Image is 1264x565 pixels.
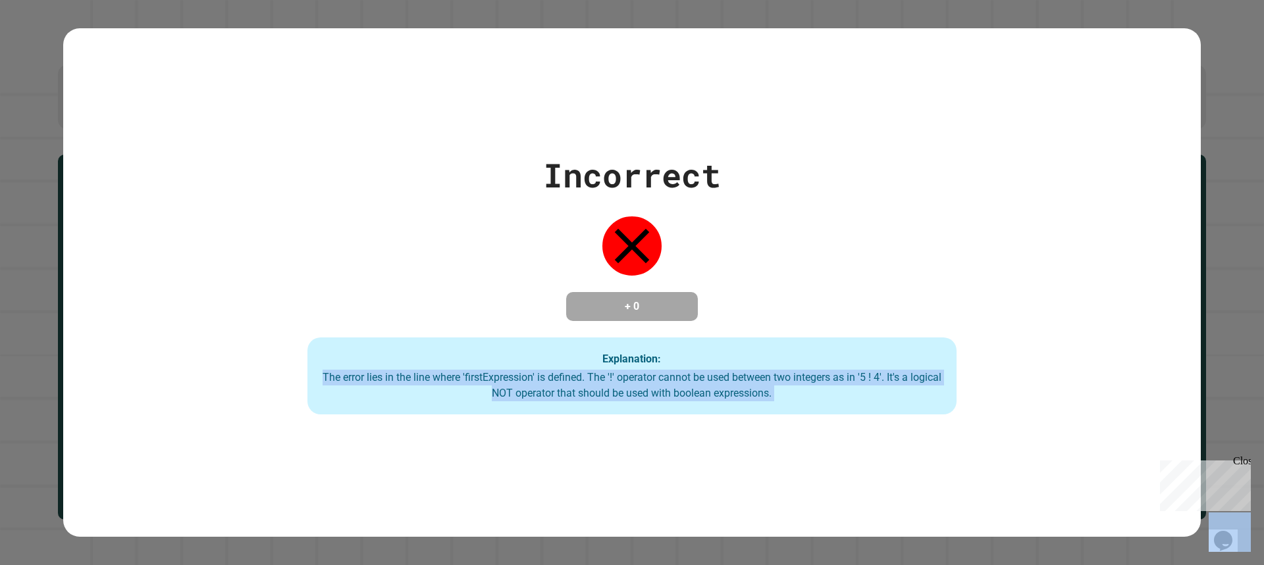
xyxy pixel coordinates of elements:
div: Chat with us now!Close [5,5,91,84]
div: The error lies in the line where 'firstExpression' is defined. The '!' operator cannot be used be... [321,370,943,401]
strong: Explanation: [602,352,661,364]
h4: + 0 [579,299,685,314]
div: Incorrect [543,151,721,200]
iframe: chat widget [1155,455,1251,511]
iframe: chat widget [1209,512,1251,552]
